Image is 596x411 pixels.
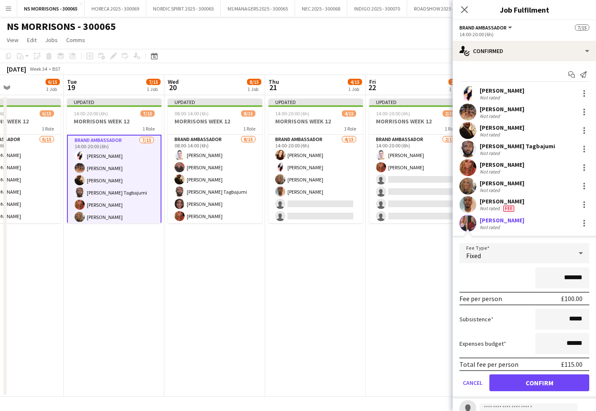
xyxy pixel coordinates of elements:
[268,99,363,223] app-job-card: Updated14:00-20:00 (6h)4/15MORRISONS WEEK 121 RoleBrand Ambassador4/1514:00-20:00 (6h)[PERSON_NAM...
[368,83,376,92] span: 22
[369,135,464,334] app-card-role: Brand Ambassador2/1514:00-20:00 (6h)[PERSON_NAME][PERSON_NAME]
[45,36,58,44] span: Jobs
[369,78,376,85] span: Fri
[459,24,507,31] span: Brand Ambassador
[480,168,502,175] div: Not rated
[7,65,26,73] div: [DATE]
[466,251,481,260] span: Fixed
[42,35,61,45] a: Jobs
[448,79,463,85] span: 2/15
[168,117,262,125] h3: MORRISONS WEEK 12
[480,197,524,205] div: [PERSON_NAME]
[175,110,209,117] span: 08:00-14:00 (6h)
[67,99,161,223] app-job-card: Updated14:00-20:00 (6h)7/15MORRISONS WEEK 121 RoleBrand Ambassador7/1514:00-20:00 (6h)[PERSON_NAM...
[267,83,279,92] span: 21
[17,0,85,17] button: NS MORRISONS - 300065
[344,125,356,132] span: 1 Role
[166,83,179,92] span: 20
[168,99,262,105] div: Updated
[268,99,363,105] div: Updated
[146,79,161,85] span: 7/15
[241,110,255,117] span: 8/15
[480,161,524,168] div: [PERSON_NAME]
[407,0,477,17] button: ROADSHOW 2025 - 300067
[28,66,49,72] span: Week 34
[480,187,502,193] div: Not rated
[146,0,221,17] button: NORDIC SPIRIT 2025 - 300065
[46,86,59,92] div: 1 Job
[459,31,589,37] div: 14:00-20:00 (6h)
[369,99,464,105] div: Updated
[480,131,502,138] div: Not rated
[459,294,502,303] div: Fee per person
[67,135,161,336] app-card-role: Brand Ambassador7/1514:00-20:00 (6h)[PERSON_NAME][PERSON_NAME][PERSON_NAME][PERSON_NAME] Tagbajum...
[480,150,502,156] div: Not rated
[247,79,261,85] span: 8/15
[295,0,347,17] button: NEC 2025 - 300068
[459,374,486,391] button: Cancel
[502,205,516,212] div: Crew has different fees then in role
[480,94,502,101] div: Not rated
[480,124,524,131] div: [PERSON_NAME]
[453,4,596,15] h3: Job Fulfilment
[348,86,362,92] div: 1 Job
[140,110,155,117] span: 7/15
[561,360,583,368] div: £115.00
[243,125,255,132] span: 1 Role
[221,0,295,17] button: NS MANAGERS 2025 - 300065
[3,35,22,45] a: View
[369,117,464,125] h3: MORRISONS WEEK 12
[489,374,589,391] button: Confirm
[347,0,407,17] button: INDIGO 2025 - 300070
[66,36,85,44] span: Comms
[7,20,116,33] h1: NS MORRISONS - 300065
[480,105,524,113] div: [PERSON_NAME]
[268,135,363,334] app-card-role: Brand Ambassador4/1514:00-20:00 (6h)[PERSON_NAME][PERSON_NAME][PERSON_NAME][PERSON_NAME]
[459,340,506,347] label: Expenses budget
[268,117,363,125] h3: MORRISONS WEEK 12
[445,125,457,132] span: 1 Role
[74,110,108,117] span: 14:00-20:00 (6h)
[168,135,262,334] app-card-role: Brand Ambassador8/1508:00-14:00 (6h)[PERSON_NAME][PERSON_NAME][PERSON_NAME][PERSON_NAME] Tagbajum...
[376,110,410,117] span: 14:00-20:00 (6h)
[67,117,161,125] h3: MORRISONS WEEK 12
[480,87,524,94] div: [PERSON_NAME]
[369,99,464,223] app-job-card: Updated14:00-20:00 (6h)2/15MORRISONS WEEK 121 RoleBrand Ambassador2/1514:00-20:00 (6h)[PERSON_NAM...
[85,0,146,17] button: HORECA 2025 - 300069
[24,35,40,45] a: Edit
[27,36,37,44] span: Edit
[561,294,583,303] div: £100.00
[40,110,54,117] span: 6/15
[480,224,502,230] div: Not rated
[503,205,514,212] span: Fee
[67,78,77,85] span: Tue
[342,110,356,117] span: 4/15
[443,110,457,117] span: 2/15
[42,125,54,132] span: 1 Role
[459,360,518,368] div: Total fee per person
[268,78,279,85] span: Thu
[142,125,155,132] span: 1 Role
[480,216,524,224] div: [PERSON_NAME]
[46,79,60,85] span: 6/15
[66,83,77,92] span: 19
[459,24,513,31] button: Brand Ambassador
[52,66,61,72] div: BST
[147,86,160,92] div: 1 Job
[480,113,502,119] div: Not rated
[459,315,494,323] label: Subsistence
[453,41,596,61] div: Confirmed
[449,86,462,92] div: 1 Job
[168,99,262,223] app-job-card: Updated08:00-14:00 (6h)8/15MORRISONS WEEK 121 RoleBrand Ambassador8/1508:00-14:00 (6h)[PERSON_NAM...
[480,179,524,187] div: [PERSON_NAME]
[275,110,309,117] span: 14:00-20:00 (6h)
[67,99,161,105] div: Updated
[63,35,89,45] a: Comms
[348,79,362,85] span: 4/15
[480,205,502,212] div: Not rated
[168,78,179,85] span: Wed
